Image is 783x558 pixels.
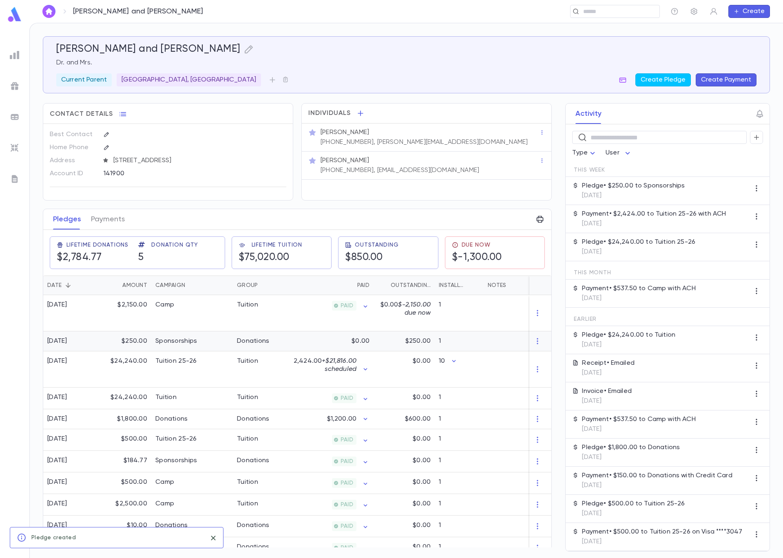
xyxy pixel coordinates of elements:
[452,251,502,264] h5: $-1,300.00
[308,109,351,117] span: Individuals
[10,143,20,153] img: imports_grey.530a8a0e642e233f2baf0ef88e8c9fcb.svg
[413,357,431,365] p: $0.00
[155,435,197,443] div: Tuition 25-26
[294,276,374,295] div: Paid
[413,500,431,508] p: $0.00
[47,393,67,401] div: [DATE]
[413,478,431,486] p: $0.00
[635,73,691,86] button: Create Pledge
[66,242,128,248] span: Lifetime Donations
[582,341,675,349] p: [DATE]
[155,301,174,309] div: Camp
[435,409,484,429] div: 1
[98,351,151,388] div: $24,240.00
[574,167,605,173] span: This Week
[237,457,270,465] div: Donations
[47,521,67,529] div: [DATE]
[98,472,151,494] div: $500.00
[155,357,197,365] div: Tuition 25-26
[374,276,435,295] div: Outstanding
[574,269,611,276] span: This Month
[582,238,695,246] p: Pledge • $24,240.00 to Tuition 25-26
[582,481,732,490] p: [DATE]
[117,73,261,86] div: [GEOGRAPHIC_DATA], [GEOGRAPHIC_DATA]
[237,337,270,345] div: Donations
[61,76,107,84] p: Current Parent
[98,494,151,516] div: $2,500.00
[435,516,484,537] div: 1
[582,359,635,367] p: Receipt • Emailed
[47,435,67,443] div: [DATE]
[582,210,726,218] p: Payment • $2,424.00 to Tuition 25-26 with ACH
[484,276,586,295] div: Notes
[10,112,20,122] img: batches_grey.339ca447c9d9533ef1741baa751efc33.svg
[337,395,356,401] span: PAID
[352,337,369,345] p: $0.00
[582,528,742,536] p: Payment • $500.00 to Tuition 25-26 on Visa ****3047
[467,279,480,292] button: Sort
[98,388,151,409] div: $24,240.00
[155,521,188,529] div: Donations
[252,242,302,248] span: Lifetime Tuition
[327,415,356,423] p: $1,200.00
[47,357,67,365] div: [DATE]
[582,294,695,302] p: [DATE]
[47,457,67,465] div: [DATE]
[98,516,151,537] div: $10.00
[337,545,356,551] span: PAID
[378,301,431,317] p: $0.00
[322,358,356,373] span: + $21,816.00 scheduled
[10,81,20,91] img: campaigns_grey.99e729a5f7ee94e3726e6486bddda8f1.svg
[582,509,685,518] p: [DATE]
[582,500,685,508] p: Pledge • $500.00 to Tuition 25-26
[435,472,484,494] div: 1
[439,276,467,295] div: Installments
[582,538,742,546] p: [DATE]
[207,532,220,545] button: close
[155,478,174,486] div: Camp
[582,192,685,200] p: [DATE]
[435,331,484,351] div: 1
[155,393,177,401] div: Tuition
[337,523,356,529] span: PAID
[233,276,294,295] div: Group
[62,279,75,292] button: Sort
[50,128,97,141] p: Best Contact
[574,316,597,322] span: Earlier
[413,543,431,551] p: $0.00
[575,104,602,124] button: Activity
[122,276,147,295] div: Amount
[155,457,197,465] div: Sponsorships
[56,43,241,55] h5: [PERSON_NAME] and [PERSON_NAME]
[413,435,431,443] p: $0.00
[435,388,484,409] div: 1
[391,276,431,295] div: Outstanding
[696,73,756,86] button: Create Payment
[582,387,632,395] p: Invoice • Emailed
[728,5,770,18] button: Create
[582,285,695,293] p: Payment • $537.50 to Camp with ACH
[237,301,258,309] div: Tuition
[290,357,356,373] p: $2,424.00
[337,501,356,508] span: PAID
[98,409,151,429] div: $1,800.00
[572,150,588,156] span: Type
[56,59,756,67] p: Dr. and Mrs.
[413,393,431,401] p: $0.00
[582,182,685,190] p: Pledge • $250.00 to Sponsorships
[321,128,369,137] p: [PERSON_NAME]
[47,415,67,423] div: [DATE]
[582,453,680,461] p: [DATE]
[582,472,732,480] p: Payment • $150.00 to Donations with Credit Card
[155,337,197,345] div: Sponsorships
[47,478,67,486] div: [DATE]
[151,242,198,248] span: Donation Qty
[582,415,695,423] p: Payment • $537.50 to Camp with ACH
[582,425,695,433] p: [DATE]
[98,331,151,351] div: $250.00
[345,251,398,264] h5: $850.00
[43,276,98,295] div: Date
[56,73,112,86] div: Current Parent
[237,276,258,295] div: Group
[413,457,431,465] p: $0.00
